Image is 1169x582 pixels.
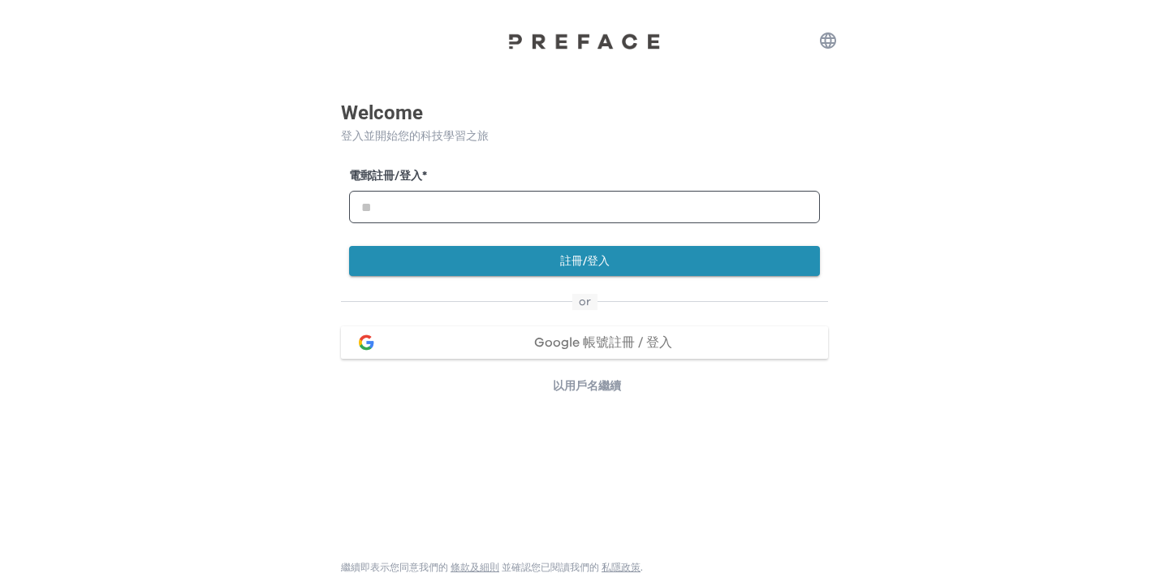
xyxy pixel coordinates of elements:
[503,32,666,50] img: Preface Logo
[341,326,828,359] button: google loginGoogle 帳號註冊 / 登入
[341,127,828,144] p: 登入並開始您的科技學習之旅
[341,561,643,574] p: 繼續即表示您同意我們的 並確認您已閱讀我們的 .
[356,333,376,352] img: google login
[341,98,828,127] p: Welcome
[349,168,820,185] label: 電郵註冊/登入 *
[602,563,641,572] a: 私隱政策
[534,336,672,349] span: Google 帳號註冊 / 登入
[346,378,828,394] p: 以用戶名繼續
[451,563,499,572] a: 條款及細則
[349,246,820,276] button: 註冊/登入
[572,294,597,310] span: or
